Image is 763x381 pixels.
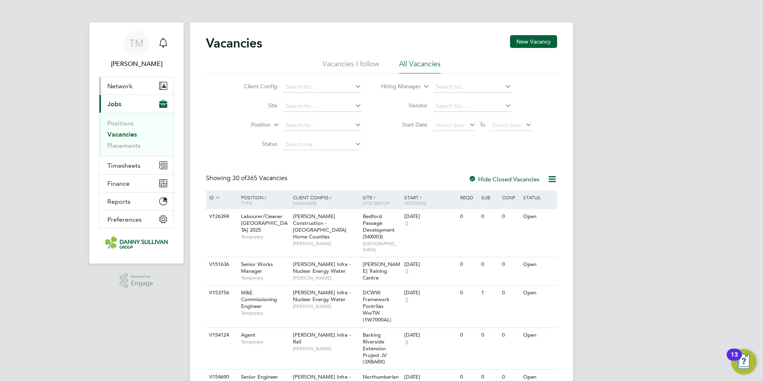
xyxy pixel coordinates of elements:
[207,209,235,224] div: V126394
[404,332,456,339] div: [DATE]
[291,190,361,210] div: Client Config /
[500,209,521,224] div: 0
[107,180,130,187] span: Finance
[363,200,390,206] span: Site Group
[89,22,184,264] nav: Main navigation
[293,213,346,240] span: [PERSON_NAME] Construction - [GEOGRAPHIC_DATA] Home Counties
[477,119,488,130] span: To
[731,349,757,375] button: Open Resource Center, 13 new notifications
[404,213,456,220] div: [DATE]
[99,210,174,228] button: Preferences
[99,113,174,156] div: Jobs
[241,213,288,233] span: Labourer/Cleaner [GEOGRAPHIC_DATA] 2025
[468,175,540,183] label: Hide Closed Vacancies
[293,331,351,345] span: [PERSON_NAME] Infra - Rail
[235,190,291,210] div: Position /
[404,261,456,268] div: [DATE]
[283,120,362,131] input: Search for...
[404,296,409,303] span: 5
[232,174,247,182] span: 30 of
[404,374,456,381] div: [DATE]
[479,190,500,204] div: Sub
[207,286,235,300] div: V153756
[207,190,235,205] div: ID
[225,121,271,129] label: Position
[500,257,521,272] div: 0
[99,59,174,69] span: Tai Marjadsingh
[99,175,174,192] button: Finance
[293,303,359,310] span: [PERSON_NAME]
[283,139,362,150] input: Select one
[521,209,556,224] div: Open
[479,209,500,224] div: 0
[293,261,351,274] span: [PERSON_NAME] Infra - Nuclear Energy Water
[107,100,121,108] span: Jobs
[404,220,409,227] span: 5
[107,131,137,138] a: Vacancies
[293,200,316,206] span: Manager
[433,101,512,112] input: Search for...
[402,190,458,210] div: Start /
[381,121,427,128] label: Start Date
[206,174,289,183] div: Showing
[231,102,277,109] label: Site
[458,209,479,224] div: 0
[120,273,154,288] a: Powered byEngage
[399,59,441,73] li: All Vacancies
[363,261,400,281] span: [PERSON_NAME] Training Centre
[381,102,427,109] label: Vendor
[283,101,362,112] input: Search for...
[131,273,153,280] span: Powered by
[131,280,153,287] span: Engage
[521,257,556,272] div: Open
[241,310,289,316] span: Temporary
[458,328,479,343] div: 0
[363,289,391,323] span: DCWW Framework Pontrilas WwTW (1W7000AL)
[479,328,500,343] div: 0
[107,198,130,205] span: Reports
[433,81,512,93] input: Search for...
[241,331,255,338] span: Agent
[479,257,500,272] div: 0
[129,38,144,48] span: TM
[241,234,289,240] span: Temporary
[107,119,134,127] a: Positions
[521,328,556,343] div: Open
[107,82,132,90] span: Network
[363,213,395,240] span: Bedford Passage Development (54X003)
[458,257,479,272] div: 0
[207,257,235,272] div: V151636
[206,35,262,51] h2: Vacancies
[107,162,140,169] span: Timesheets
[492,121,521,129] span: Select date
[479,286,500,300] div: 1
[500,190,521,204] div: Conf
[363,240,401,253] span: [GEOGRAPHIC_DATA]
[375,83,421,91] label: Hiring Manager
[207,328,235,343] div: V154124
[363,331,387,365] span: Barking Riverside Extension Project JV (3XBARK)
[521,190,556,204] div: Status
[107,142,140,149] a: Placements
[293,289,351,303] span: [PERSON_NAME] Infra - Nuclear Energy Water
[404,268,409,275] span: 5
[99,157,174,174] button: Timesheets
[241,275,289,281] span: Temporary
[510,35,557,48] button: New Vacancy
[105,236,168,249] img: dannysullivan-logo-retina.png
[99,30,174,69] a: TM[PERSON_NAME]
[361,190,403,210] div: Site /
[731,355,738,365] div: 13
[293,345,359,352] span: [PERSON_NAME]
[231,83,277,90] label: Client Config
[241,200,252,206] span: Type
[241,373,278,380] span: Senior Engineer
[99,236,174,249] a: Go to home page
[500,286,521,300] div: 0
[283,81,362,93] input: Search for...
[99,192,174,210] button: Reports
[241,339,289,345] span: Temporary
[231,140,277,147] label: Status
[99,77,174,95] button: Network
[241,289,277,310] span: M&E Commissioning Engineer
